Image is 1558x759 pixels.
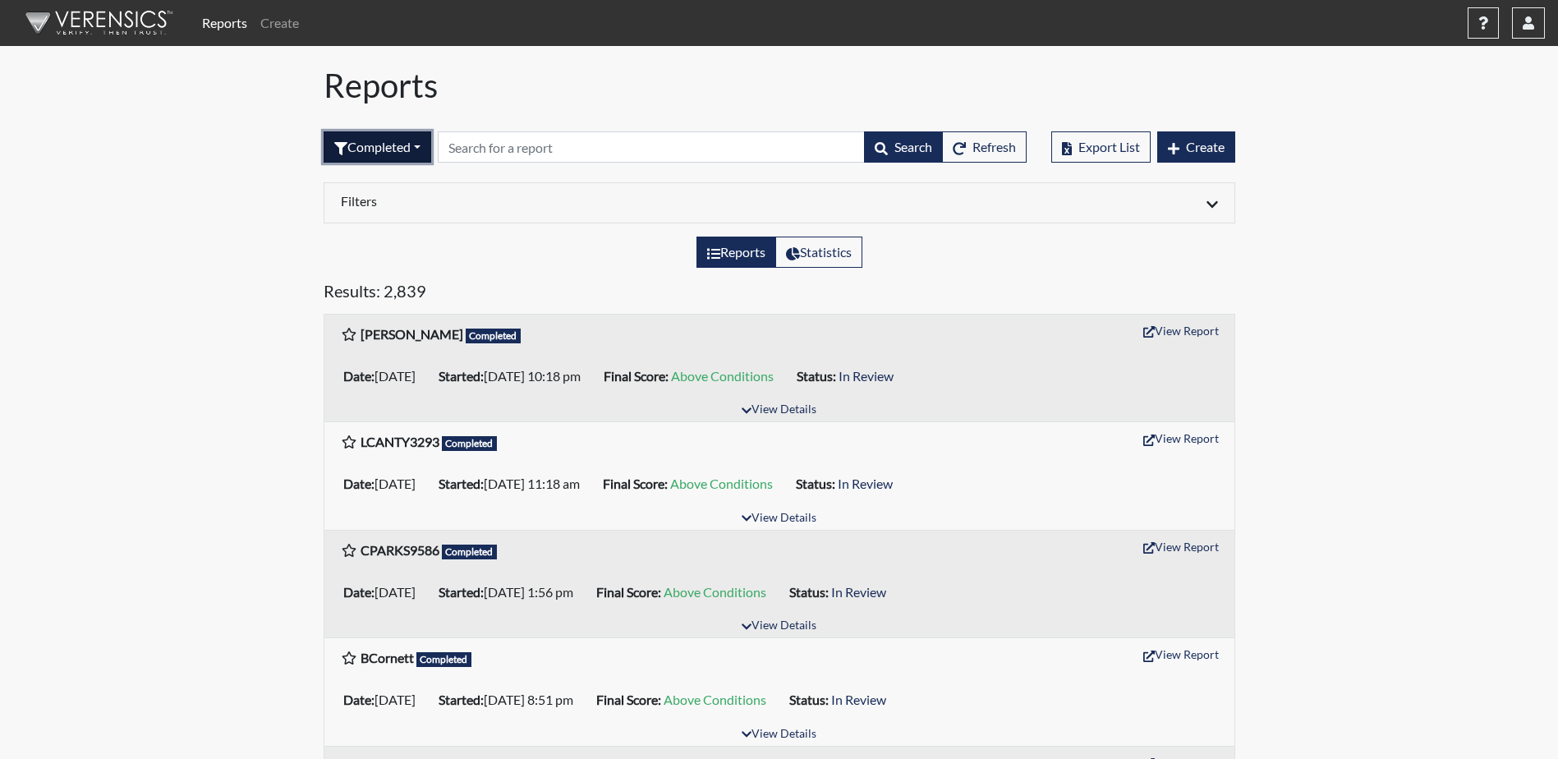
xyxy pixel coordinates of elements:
[361,650,414,665] b: BCornett
[343,476,375,491] b: Date:
[831,584,886,600] span: In Review
[439,368,484,384] b: Started:
[337,471,432,497] li: [DATE]
[324,131,431,163] button: Completed
[1186,139,1225,154] span: Create
[734,724,824,746] button: View Details
[337,579,432,605] li: [DATE]
[432,687,590,713] li: [DATE] 8:51 pm
[195,7,254,39] a: Reports
[442,436,498,451] span: Completed
[734,508,824,530] button: View Details
[1136,642,1226,667] button: View Report
[864,131,943,163] button: Search
[341,193,767,209] h6: Filters
[942,131,1027,163] button: Refresh
[438,131,865,163] input: Search by Registration ID, Interview Number, or Investigation Name.
[329,193,1230,213] div: Click to expand/collapse filters
[1136,425,1226,451] button: View Report
[1078,139,1140,154] span: Export List
[894,139,932,154] span: Search
[361,326,463,342] b: [PERSON_NAME]
[789,692,829,707] b: Status:
[838,476,893,491] span: In Review
[324,131,431,163] div: Filter by interview status
[1157,131,1235,163] button: Create
[670,476,773,491] span: Above Conditions
[1051,131,1151,163] button: Export List
[789,584,829,600] b: Status:
[439,692,484,707] b: Started:
[439,584,484,600] b: Started:
[416,652,472,667] span: Completed
[361,542,439,558] b: CPARKS9586
[664,584,766,600] span: Above Conditions
[734,399,824,421] button: View Details
[696,237,776,268] label: View the list of reports
[796,476,835,491] b: Status:
[324,281,1235,307] h5: Results: 2,839
[972,139,1016,154] span: Refresh
[1136,534,1226,559] button: View Report
[604,368,669,384] b: Final Score:
[432,363,597,389] li: [DATE] 10:18 pm
[596,584,661,600] b: Final Score:
[797,368,836,384] b: Status:
[361,434,439,449] b: LCANTY3293
[432,579,590,605] li: [DATE] 1:56 pm
[831,692,886,707] span: In Review
[337,363,432,389] li: [DATE]
[343,368,375,384] b: Date:
[439,476,484,491] b: Started:
[432,471,596,497] li: [DATE] 11:18 am
[734,615,824,637] button: View Details
[664,692,766,707] span: Above Conditions
[596,692,661,707] b: Final Score:
[442,545,498,559] span: Completed
[337,687,432,713] li: [DATE]
[671,368,774,384] span: Above Conditions
[254,7,306,39] a: Create
[343,692,375,707] b: Date:
[1136,318,1226,343] button: View Report
[839,368,894,384] span: In Review
[324,66,1235,105] h1: Reports
[775,237,862,268] label: View statistics about completed interviews
[343,584,375,600] b: Date:
[466,329,522,343] span: Completed
[603,476,668,491] b: Final Score:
